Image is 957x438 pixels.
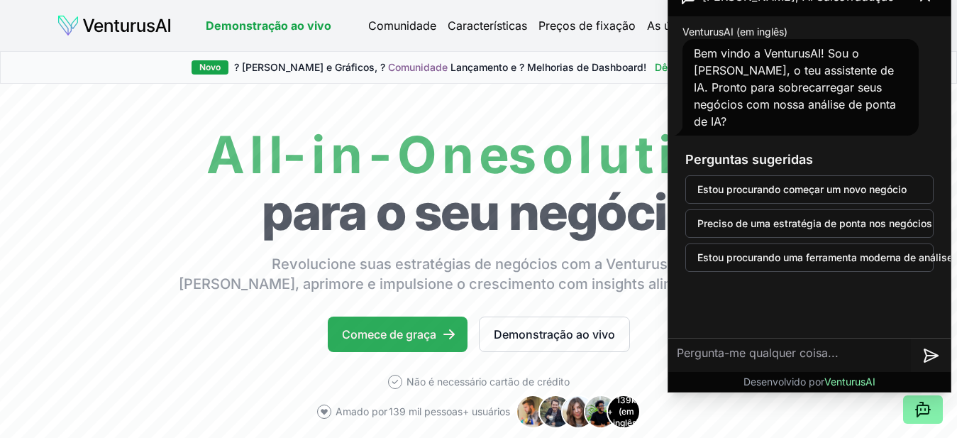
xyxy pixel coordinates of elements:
img: Logotipo [57,14,172,37]
img: Avatar 3 em Inglês [561,395,595,429]
button: Estou procurando começar um novo negócio [685,175,934,204]
h3: Perguntas sugeridas [685,150,934,170]
span: VenturusAI (em inglês) [682,25,787,39]
a: Demonstração ao vivo [479,317,630,352]
img: Avatar 4 [584,395,618,429]
button: Estou procurando uma ferramenta moderna de análise de negócios [685,243,934,272]
a: Comece de graça [328,317,468,352]
a: Preços de fixação [538,17,636,34]
span: ? [PERSON_NAME] e Gráficos, ? Lançamento e ? Melhorias de Dashboard! [234,60,646,75]
span: Bem vindo a VenturusAI! Sou o [PERSON_NAME], o teu assistente de IA. Pronto para sobrecarregar se... [694,46,896,128]
a: Comunidade [388,61,448,73]
a: Comunidade [368,17,436,34]
span: VenturusAI [824,376,875,388]
a: Características [448,17,527,34]
img: Avatar 2 jogo: [538,395,572,429]
img: Avatar 1 jogo: [516,395,550,429]
button: Preciso de uma estratégia de ponta nos negócios [685,209,934,238]
a: As últimas atualizações [647,17,772,34]
p: Desenvolvido por [743,375,875,389]
div: Novo [192,60,228,75]
a: Demonstração ao vivo [206,17,331,34]
a: Dê uma olhada aqui [655,60,765,75]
